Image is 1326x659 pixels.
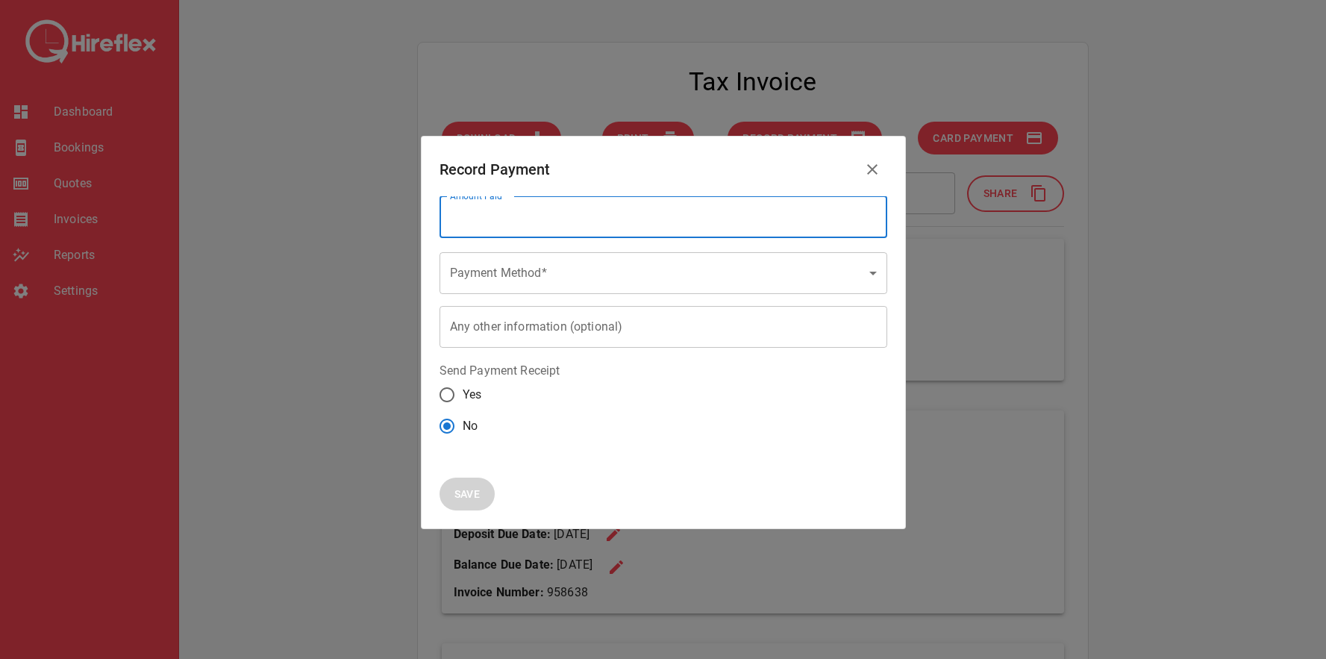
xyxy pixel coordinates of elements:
[440,362,560,379] label: Send Payment Receipt
[454,485,481,504] span: Save
[450,190,508,202] label: Amount Paid
[440,157,551,181] h6: Record Payment
[463,417,478,435] span: No
[463,386,481,404] span: Yes
[440,478,495,511] button: Save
